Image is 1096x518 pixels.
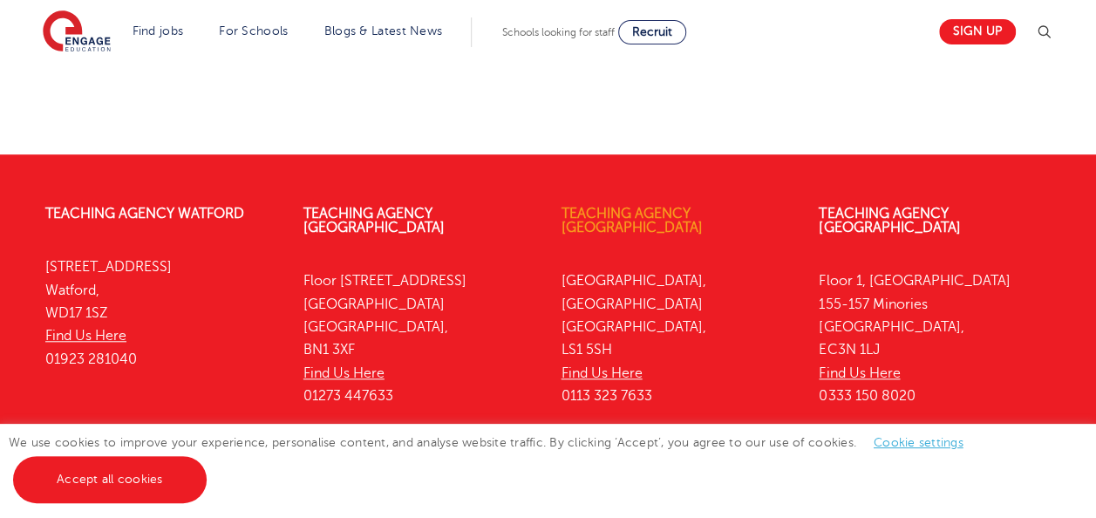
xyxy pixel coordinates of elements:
[562,365,643,381] a: Find Us Here
[819,206,960,235] a: Teaching Agency [GEOGRAPHIC_DATA]
[303,269,535,407] p: Floor [STREET_ADDRESS] [GEOGRAPHIC_DATA] [GEOGRAPHIC_DATA], BN1 3XF 01273 447633
[303,206,445,235] a: Teaching Agency [GEOGRAPHIC_DATA]
[562,206,703,235] a: Teaching Agency [GEOGRAPHIC_DATA]
[9,436,981,486] span: We use cookies to improve your experience, personalise content, and analyse website traffic. By c...
[502,26,615,38] span: Schools looking for staff
[819,269,1051,407] p: Floor 1, [GEOGRAPHIC_DATA] 155-157 Minories [GEOGRAPHIC_DATA], EC3N 1LJ 0333 150 8020
[43,10,111,54] img: Engage Education
[13,456,207,503] a: Accept all cookies
[562,269,793,407] p: [GEOGRAPHIC_DATA], [GEOGRAPHIC_DATA] [GEOGRAPHIC_DATA], LS1 5SH 0113 323 7633
[874,436,963,449] a: Cookie settings
[632,25,672,38] span: Recruit
[45,256,277,370] p: [STREET_ADDRESS] Watford, WD17 1SZ 01923 281040
[219,24,288,37] a: For Schools
[939,19,1016,44] a: Sign up
[618,20,686,44] a: Recruit
[324,24,443,37] a: Blogs & Latest News
[819,365,900,381] a: Find Us Here
[45,328,126,344] a: Find Us Here
[45,206,244,222] a: Teaching Agency Watford
[133,24,184,37] a: Find jobs
[303,365,385,381] a: Find Us Here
